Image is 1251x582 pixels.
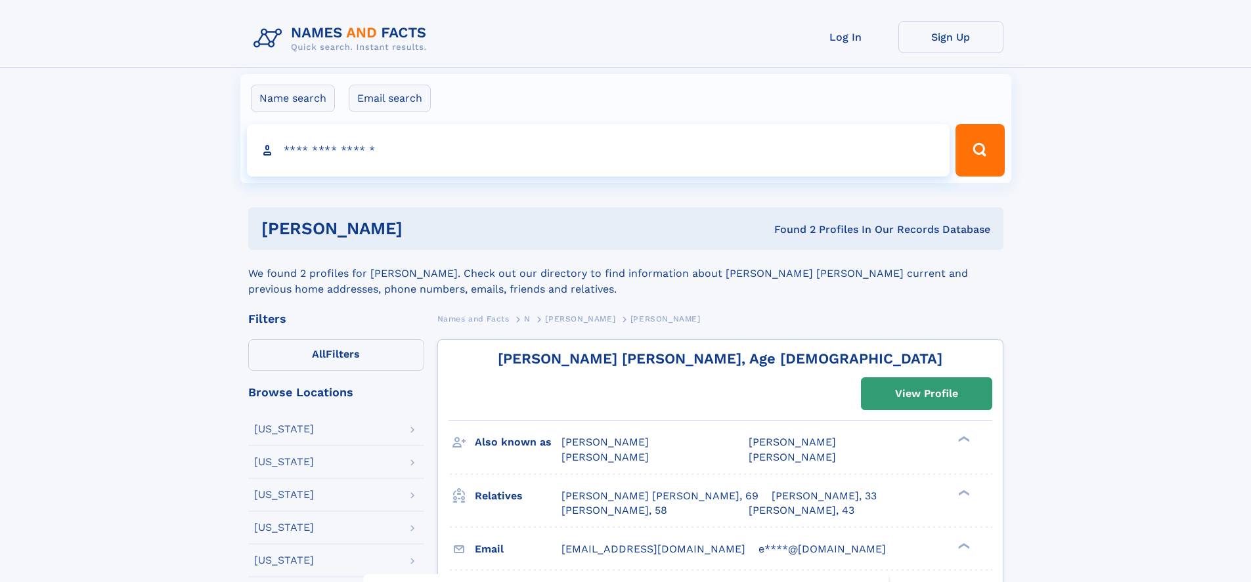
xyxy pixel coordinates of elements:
label: Name search [251,85,335,112]
a: [PERSON_NAME] [PERSON_NAME], Age [DEMOGRAPHIC_DATA] [498,350,942,367]
label: Email search [349,85,431,112]
span: N [524,314,531,323]
span: [PERSON_NAME] [749,436,836,448]
div: [US_STATE] [254,555,314,566]
a: [PERSON_NAME], 43 [749,503,854,518]
h3: Relatives [475,485,561,507]
div: [US_STATE] [254,489,314,500]
div: Found 2 Profiles In Our Records Database [588,222,990,237]
a: [PERSON_NAME] [545,310,615,327]
div: [US_STATE] [254,457,314,467]
a: View Profile [862,378,992,409]
div: Browse Locations [248,386,424,398]
span: All [312,348,326,360]
a: [PERSON_NAME] [PERSON_NAME], 69 [561,489,758,503]
div: [US_STATE] [254,424,314,434]
span: [EMAIL_ADDRESS][DOMAIN_NAME] [561,543,745,555]
a: Sign Up [898,21,1003,53]
img: Logo Names and Facts [248,21,437,56]
div: ❯ [955,435,971,444]
div: View Profile [895,379,958,409]
a: [PERSON_NAME], 33 [772,489,877,503]
button: Search Button [955,124,1004,177]
div: [US_STATE] [254,522,314,533]
h3: Also known as [475,431,561,453]
span: [PERSON_NAME] [561,436,649,448]
span: [PERSON_NAME] [545,314,615,323]
a: [PERSON_NAME], 58 [561,503,667,518]
a: N [524,310,531,327]
input: search input [247,124,950,177]
span: [PERSON_NAME] [630,314,701,323]
h1: [PERSON_NAME] [261,220,588,237]
a: Log In [793,21,898,53]
a: Names and Facts [437,310,510,327]
span: [PERSON_NAME] [749,451,836,463]
h3: Email [475,538,561,560]
span: [PERSON_NAME] [561,451,649,463]
label: Filters [248,339,424,371]
div: We found 2 profiles for [PERSON_NAME]. Check out our directory to find information about [PERSON_... [248,250,1003,297]
div: ❯ [955,488,971,497]
div: Filters [248,313,424,325]
div: ❯ [955,541,971,550]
